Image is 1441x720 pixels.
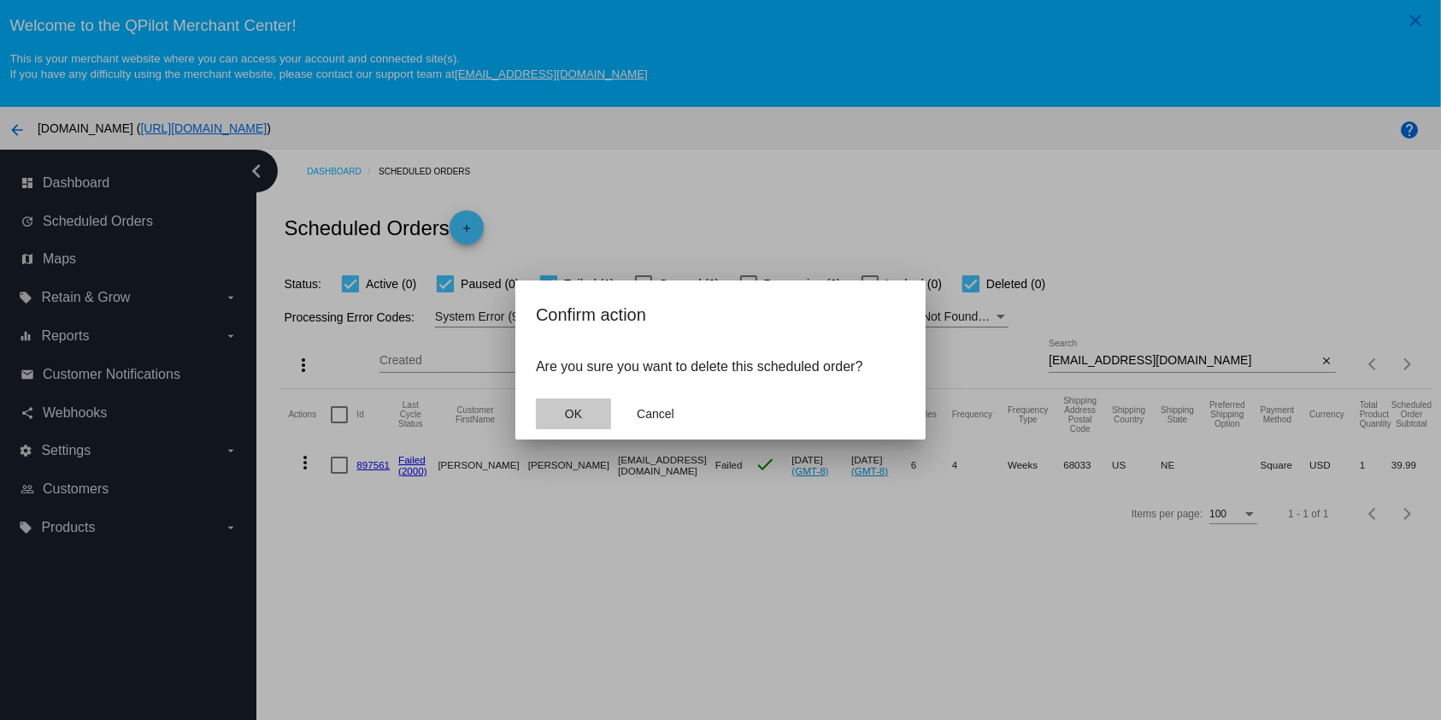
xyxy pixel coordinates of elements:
[637,407,674,421] span: Cancel
[565,407,582,421] span: OK
[536,359,905,375] p: Are you sure you want to delete this scheduled order?
[536,301,905,328] h2: Confirm action
[618,398,693,429] button: Close dialog
[536,398,611,429] button: Close dialog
